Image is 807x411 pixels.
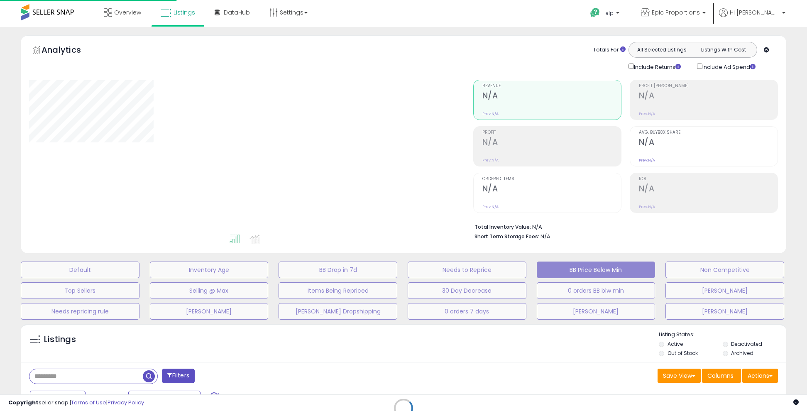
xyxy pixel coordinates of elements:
[622,62,691,71] div: Include Returns
[42,44,97,58] h5: Analytics
[639,91,778,102] h2: N/A
[639,137,778,149] h2: N/A
[21,262,139,278] button: Default
[540,232,550,240] span: N/A
[482,84,621,88] span: Revenue
[691,62,769,71] div: Include Ad Spend
[482,130,621,135] span: Profit
[631,44,693,55] button: All Selected Listings
[21,303,139,320] button: Needs repricing rule
[482,184,621,195] h2: N/A
[602,10,614,17] span: Help
[639,184,778,195] h2: N/A
[593,46,626,54] div: Totals For
[474,221,772,231] li: N/A
[537,303,655,320] button: [PERSON_NAME]
[665,262,784,278] button: Non Competitive
[408,303,526,320] button: 0 orders 7 days
[482,204,499,209] small: Prev: N/A
[224,8,250,17] span: DataHub
[639,204,655,209] small: Prev: N/A
[279,282,397,299] button: Items Being Repriced
[114,8,141,17] span: Overview
[150,262,269,278] button: Inventory Age
[590,7,600,18] i: Get Help
[279,262,397,278] button: BB Drop in 7d
[730,8,780,17] span: Hi [PERSON_NAME]
[408,282,526,299] button: 30 Day Decrease
[279,303,397,320] button: [PERSON_NAME] Dropshipping
[639,130,778,135] span: Avg. Buybox Share
[652,8,700,17] span: Epic Proportions
[482,177,621,181] span: Ordered Items
[482,91,621,102] h2: N/A
[639,177,778,181] span: ROI
[482,158,499,163] small: Prev: N/A
[537,282,655,299] button: 0 orders BB blw min
[639,158,655,163] small: Prev: N/A
[150,282,269,299] button: Selling @ Max
[482,111,499,116] small: Prev: N/A
[482,137,621,149] h2: N/A
[665,282,784,299] button: [PERSON_NAME]
[665,303,784,320] button: [PERSON_NAME]
[719,8,785,27] a: Hi [PERSON_NAME]
[8,399,39,406] strong: Copyright
[8,399,144,407] div: seller snap | |
[639,84,778,88] span: Profit [PERSON_NAME]
[21,282,139,299] button: Top Sellers
[474,233,539,240] b: Short Term Storage Fees:
[584,1,628,27] a: Help
[150,303,269,320] button: [PERSON_NAME]
[639,111,655,116] small: Prev: N/A
[408,262,526,278] button: Needs to Reprice
[537,262,655,278] button: BB Price Below Min
[474,223,531,230] b: Total Inventory Value:
[174,8,195,17] span: Listings
[692,44,754,55] button: Listings With Cost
